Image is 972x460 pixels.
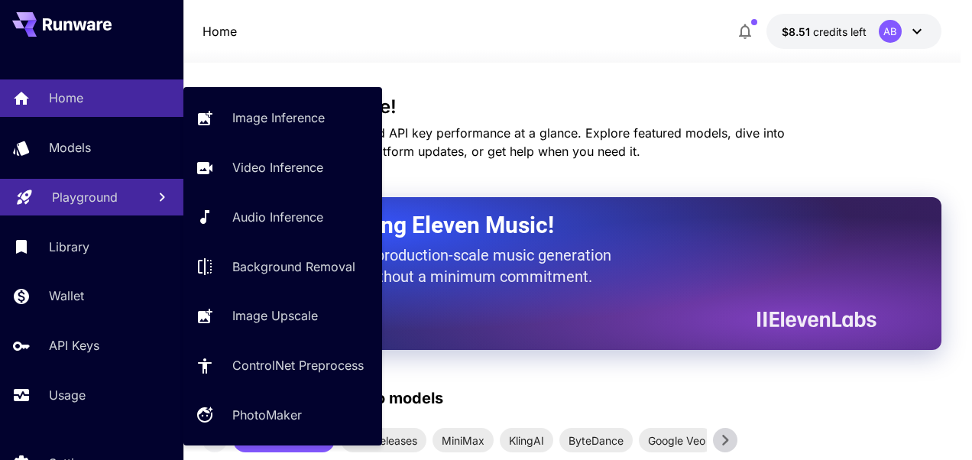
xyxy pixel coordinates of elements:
a: Image Upscale [183,297,382,335]
p: Home [202,22,237,40]
p: Background Removal [232,258,355,276]
a: Video Inference [183,149,382,186]
p: Usage [49,386,86,404]
p: API Keys [49,336,99,355]
a: Background Removal [183,248,382,285]
p: Library [49,238,89,256]
h2: Now Supporting Eleven Music! [241,211,864,240]
p: Wallet [49,287,84,305]
p: Video Inference [232,158,323,177]
span: KlingAI [500,432,553,449]
span: ByteDance [559,432,633,449]
h3: Welcome to Runware! [202,96,941,118]
div: AB [879,20,902,43]
p: Playground [52,188,118,206]
span: MiniMax [433,432,494,449]
span: Check out your usage stats and API key performance at a glance. Explore featured models, dive int... [202,125,785,159]
span: New releases [341,432,426,449]
a: ControlNet Preprocess [183,347,382,384]
p: The only way to get production-scale music generation from Eleven Labs without a minimum commitment. [241,245,623,287]
a: PhotoMaker [183,397,382,434]
button: $8.5057 [766,14,941,49]
p: Image Upscale [232,306,318,325]
div: $8.5057 [782,24,867,40]
p: Image Inference [232,109,325,127]
p: Audio Inference [232,208,323,226]
span: $8.51 [782,25,813,38]
p: PhotoMaker [232,406,302,424]
span: credits left [813,25,867,38]
span: Google Veo [639,432,714,449]
p: Home [49,89,83,107]
a: Image Inference [183,99,382,137]
p: Models [49,138,91,157]
nav: breadcrumb [202,22,237,40]
p: ControlNet Preprocess [232,356,364,374]
a: Audio Inference [183,199,382,236]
